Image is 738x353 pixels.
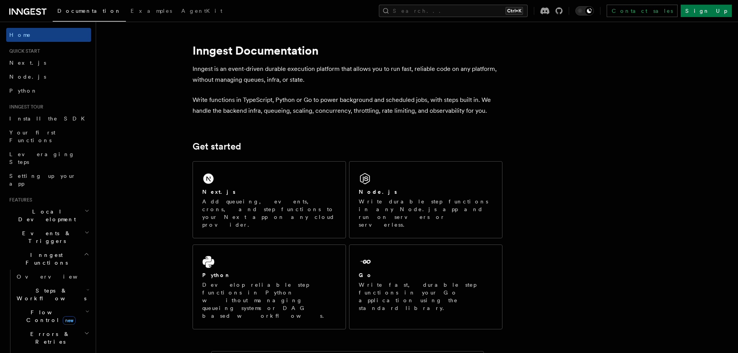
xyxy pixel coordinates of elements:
[14,284,91,305] button: Steps & Workflows
[14,305,91,327] button: Flow Controlnew
[359,281,493,312] p: Write fast, durable step functions in your Go application using the standard library.
[193,95,502,116] p: Write functions in TypeScript, Python or Go to power background and scheduled jobs, with steps bu...
[6,248,91,270] button: Inngest Functions
[379,5,528,17] button: Search...Ctrl+K
[6,229,84,245] span: Events & Triggers
[193,64,502,85] p: Inngest is an event-driven durable execution platform that allows you to run fast, reliable code ...
[202,281,336,320] p: Develop reliable step functions in Python without managing queueing systems or DAG based workflows.
[9,151,75,165] span: Leveraging Steps
[9,115,89,122] span: Install the SDK
[9,60,46,66] span: Next.js
[6,126,91,147] a: Your first Functions
[6,226,91,248] button: Events & Triggers
[6,70,91,84] a: Node.js
[181,8,222,14] span: AgentKit
[6,251,84,267] span: Inngest Functions
[202,188,236,196] h2: Next.js
[57,8,121,14] span: Documentation
[6,169,91,191] a: Setting up your app
[177,2,227,21] a: AgentKit
[14,327,91,349] button: Errors & Retries
[6,28,91,42] a: Home
[6,208,84,223] span: Local Development
[359,198,493,229] p: Write durable step functions in any Node.js app and run on servers or serverless.
[193,161,346,238] a: Next.jsAdd queueing, events, crons, and step functions to your Next app on any cloud provider.
[202,198,336,229] p: Add queueing, events, crons, and step functions to your Next app on any cloud provider.
[9,88,38,94] span: Python
[6,84,91,98] a: Python
[63,316,76,325] span: new
[575,6,594,15] button: Toggle dark mode
[193,245,346,329] a: PythonDevelop reliable step functions in Python without managing queueing systems or DAG based wo...
[14,330,84,346] span: Errors & Retries
[359,188,397,196] h2: Node.js
[6,205,91,226] button: Local Development
[9,74,46,80] span: Node.js
[6,197,32,203] span: Features
[506,7,523,15] kbd: Ctrl+K
[6,48,40,54] span: Quick start
[9,31,31,39] span: Home
[6,112,91,126] a: Install the SDK
[202,271,231,279] h2: Python
[131,8,172,14] span: Examples
[53,2,126,22] a: Documentation
[349,161,502,238] a: Node.jsWrite durable step functions in any Node.js app and run on servers or serverless.
[607,5,678,17] a: Contact sales
[6,147,91,169] a: Leveraging Steps
[193,43,502,57] h1: Inngest Documentation
[193,141,241,152] a: Get started
[6,104,43,110] span: Inngest tour
[14,270,91,284] a: Overview
[126,2,177,21] a: Examples
[681,5,732,17] a: Sign Up
[9,173,76,187] span: Setting up your app
[14,308,85,324] span: Flow Control
[359,271,373,279] h2: Go
[17,274,96,280] span: Overview
[9,129,55,143] span: Your first Functions
[6,56,91,70] a: Next.js
[14,287,86,302] span: Steps & Workflows
[349,245,502,329] a: GoWrite fast, durable step functions in your Go application using the standard library.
